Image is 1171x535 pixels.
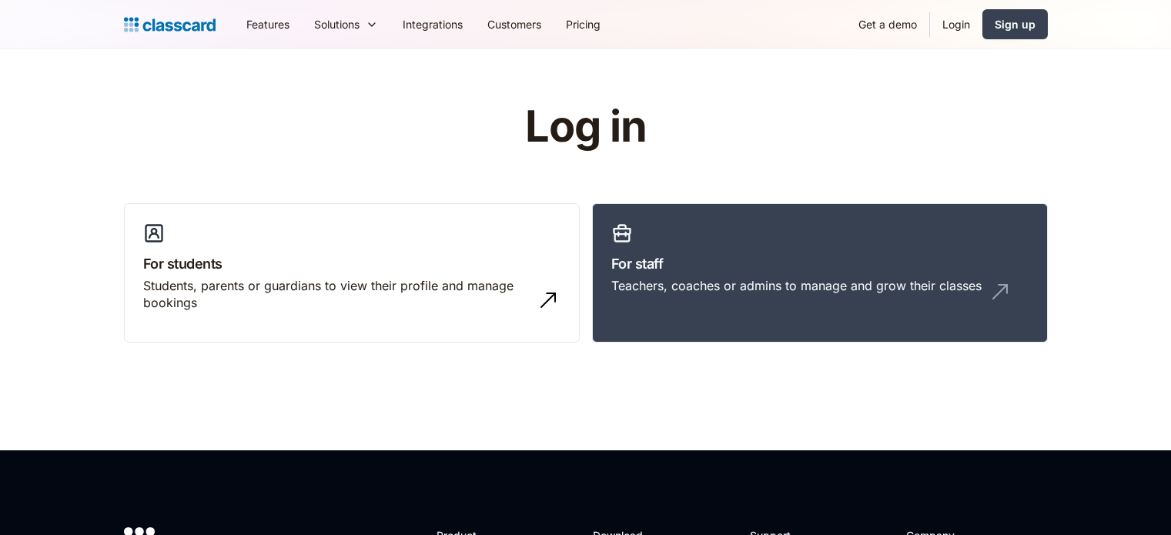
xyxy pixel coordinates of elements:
h3: For students [143,253,560,274]
a: Get a demo [846,7,929,42]
div: Teachers, coaches or admins to manage and grow their classes [611,277,982,294]
a: home [124,14,216,35]
a: Features [234,7,302,42]
a: Login [930,7,982,42]
a: Sign up [982,9,1048,39]
a: Integrations [390,7,475,42]
a: For studentsStudents, parents or guardians to view their profile and manage bookings [124,203,580,343]
a: Pricing [554,7,613,42]
a: Customers [475,7,554,42]
div: Students, parents or guardians to view their profile and manage bookings [143,277,530,312]
h1: Log in [341,103,830,151]
div: Solutions [314,16,360,32]
div: Solutions [302,7,390,42]
div: Sign up [995,16,1035,32]
h3: For staff [611,253,1029,274]
a: For staffTeachers, coaches or admins to manage and grow their classes [592,203,1048,343]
